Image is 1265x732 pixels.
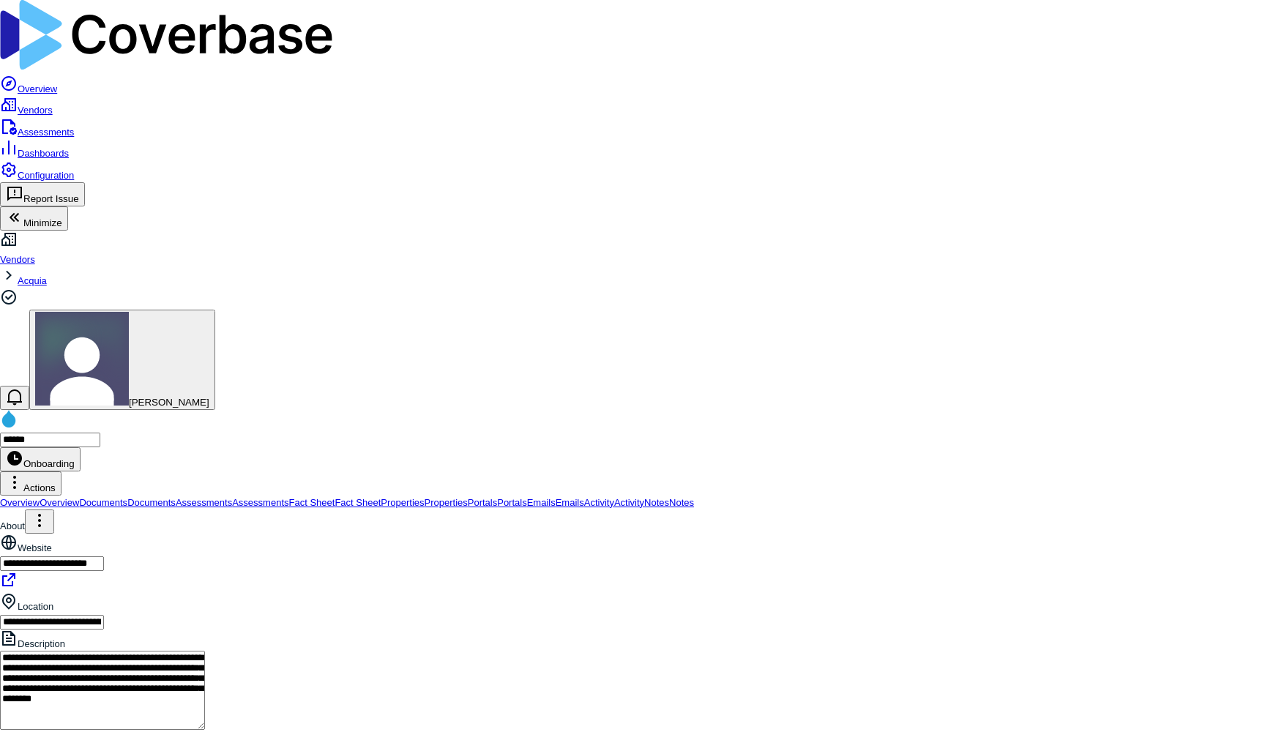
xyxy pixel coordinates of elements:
[584,497,614,508] span: Activity
[644,497,669,508] span: Notes
[18,601,53,612] span: Location
[556,497,584,508] span: Emails
[425,497,468,508] span: Properties
[18,170,74,181] span: Configuration
[23,193,79,204] span: Report Issue
[129,397,209,408] span: [PERSON_NAME]
[18,148,69,159] span: Dashboards
[6,458,75,469] span: Onboarding
[669,497,694,508] span: Notes
[381,497,424,508] span: Properties
[18,105,53,116] span: Vendors
[18,127,74,138] span: Assessments
[527,497,556,508] span: Emails
[35,312,129,406] img: Prateek Paliwal avatar
[18,638,65,649] span: Description
[79,497,127,508] span: Documents
[232,497,288,508] span: Assessments
[25,509,54,534] button: Actions
[127,497,176,508] span: Documents
[18,83,57,94] span: Overview
[468,497,497,508] span: Portals
[497,497,526,508] span: Portals
[614,497,644,508] span: Activity
[29,310,215,410] button: Prateek Paliwal avatar[PERSON_NAME]
[18,542,52,553] span: Website
[40,497,79,508] span: Overview
[18,275,47,286] a: Acquia
[176,497,232,508] span: Assessments
[289,497,335,508] span: Fact Sheet
[23,217,62,228] span: Minimize
[335,497,381,508] span: Fact Sheet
